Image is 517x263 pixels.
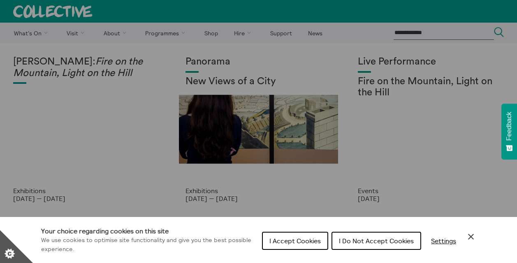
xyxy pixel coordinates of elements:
button: Close Cookie Control [466,232,476,242]
button: Settings [424,233,463,249]
span: Feedback [505,112,513,141]
span: I Do Not Accept Cookies [339,237,414,245]
button: I Accept Cookies [262,232,328,250]
span: Settings [431,237,456,245]
p: We use cookies to optimise site functionality and give you the best possible experience. [41,236,255,254]
button: I Do Not Accept Cookies [332,232,421,250]
button: Feedback - Show survey [501,104,517,159]
span: I Accept Cookies [269,237,321,245]
h1: Your choice regarding cookies on this site [41,226,255,236]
